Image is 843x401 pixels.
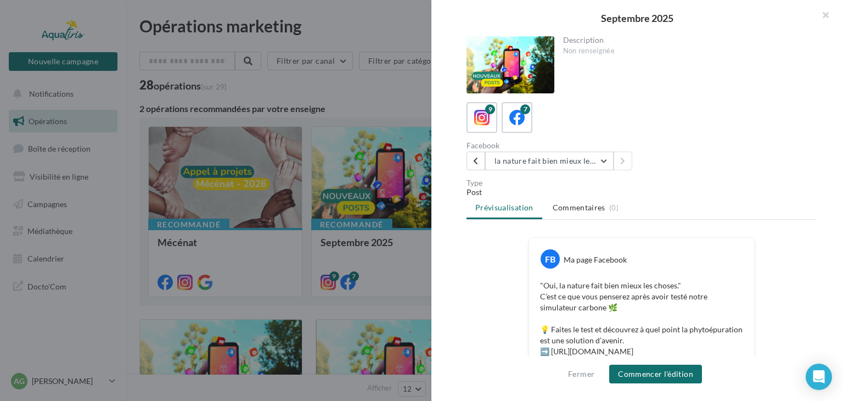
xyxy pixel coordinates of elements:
span: (0) [609,203,619,212]
div: Septembre 2025 [449,13,825,23]
span: Commentaires [553,202,605,213]
div: FB [541,249,560,269]
div: Non renseignée [563,46,808,56]
div: Open Intercom Messenger [806,364,832,390]
div: Post [467,187,817,198]
button: Fermer [564,367,599,381]
div: 9 [485,104,495,114]
p: "Oui, la nature fait bien mieux les choses." C’est ce que vous penserez après avoir testé notre s... [540,280,743,390]
div: Ma page Facebook [564,254,627,265]
button: la nature fait bien mieux les choses [485,152,614,170]
div: Facebook [467,142,637,149]
div: 7 [520,104,530,114]
div: Description [563,36,808,44]
div: Type [467,179,817,187]
button: Commencer l'édition [609,365,702,383]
